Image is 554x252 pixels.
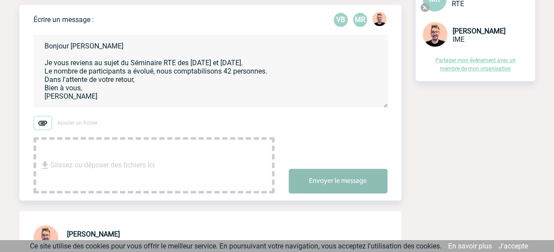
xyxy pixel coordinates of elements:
a: En savoir plus [448,242,492,250]
div: Marisa RICHARD [353,13,367,27]
p: MR [353,13,367,27]
img: 129741-1.png [372,12,387,26]
a: Partager mon événement avec un membre de mon organisation [435,57,516,72]
a: J'accepte [498,242,528,250]
div: Stefan MILADINOVIC [372,12,387,28]
span: [PERSON_NAME] [67,230,120,238]
img: cancel-24-px-g.png [420,2,430,13]
div: Valérie BACHELOT [334,13,348,27]
img: 129741-1.png [33,225,58,250]
span: Glissez ou déposer des fichiers ici [50,143,155,187]
span: Ce site utilise des cookies pour vous offrir le meilleur service. En poursuivant votre navigation... [30,242,442,250]
p: Écrire un message : [33,15,94,24]
img: 129741-1.png [423,22,447,47]
span: Ajouter un fichier [57,120,98,126]
img: file_download.svg [40,160,50,170]
span: [PERSON_NAME] [453,27,506,35]
p: VB [334,13,348,27]
span: IME [453,35,465,44]
button: Envoyer le message [289,169,387,193]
